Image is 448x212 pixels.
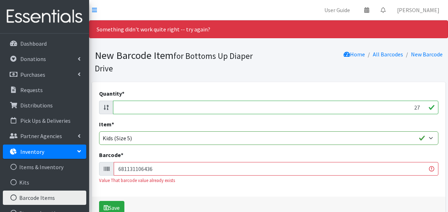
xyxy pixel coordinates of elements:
p: Dashboard [20,40,47,47]
p: Pick Ups & Deliveries [20,117,71,124]
p: Partner Agencies [20,132,62,140]
label: Quantity [99,89,124,98]
p: Inventory [20,148,44,155]
p: Donations [20,55,46,62]
a: [PERSON_NAME] [391,3,445,17]
abbr: required [122,90,124,97]
a: Inventory [3,145,86,159]
a: Home [344,51,365,58]
a: Dashboard [3,36,86,51]
a: Partner Agencies [3,129,86,143]
a: Donations [3,52,86,66]
label: Item [99,120,114,128]
a: Pick Ups & Deliveries [3,113,86,128]
a: Kits [3,175,86,190]
div: Something didn't work quite right -- try again? [89,20,448,38]
h1: New Barcode Item [95,49,266,74]
a: Distributions [3,98,86,112]
abbr: required [112,121,114,128]
div: Value That barcode value already exists [99,177,438,184]
a: User Guide [319,3,356,17]
a: Requests [3,83,86,97]
p: Distributions [20,102,53,109]
a: New Barcode [411,51,443,58]
p: Purchases [20,71,45,78]
p: Requests [20,86,43,94]
a: Barcode Items [3,191,86,205]
a: All Barcodes [373,51,403,58]
a: Items & Inventory [3,160,86,174]
small: for Bottoms Up Diaper Drive [95,51,253,74]
img: HumanEssentials [3,5,86,29]
a: Purchases [3,67,86,82]
label: Barcode [99,151,123,159]
abbr: required [121,151,123,158]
